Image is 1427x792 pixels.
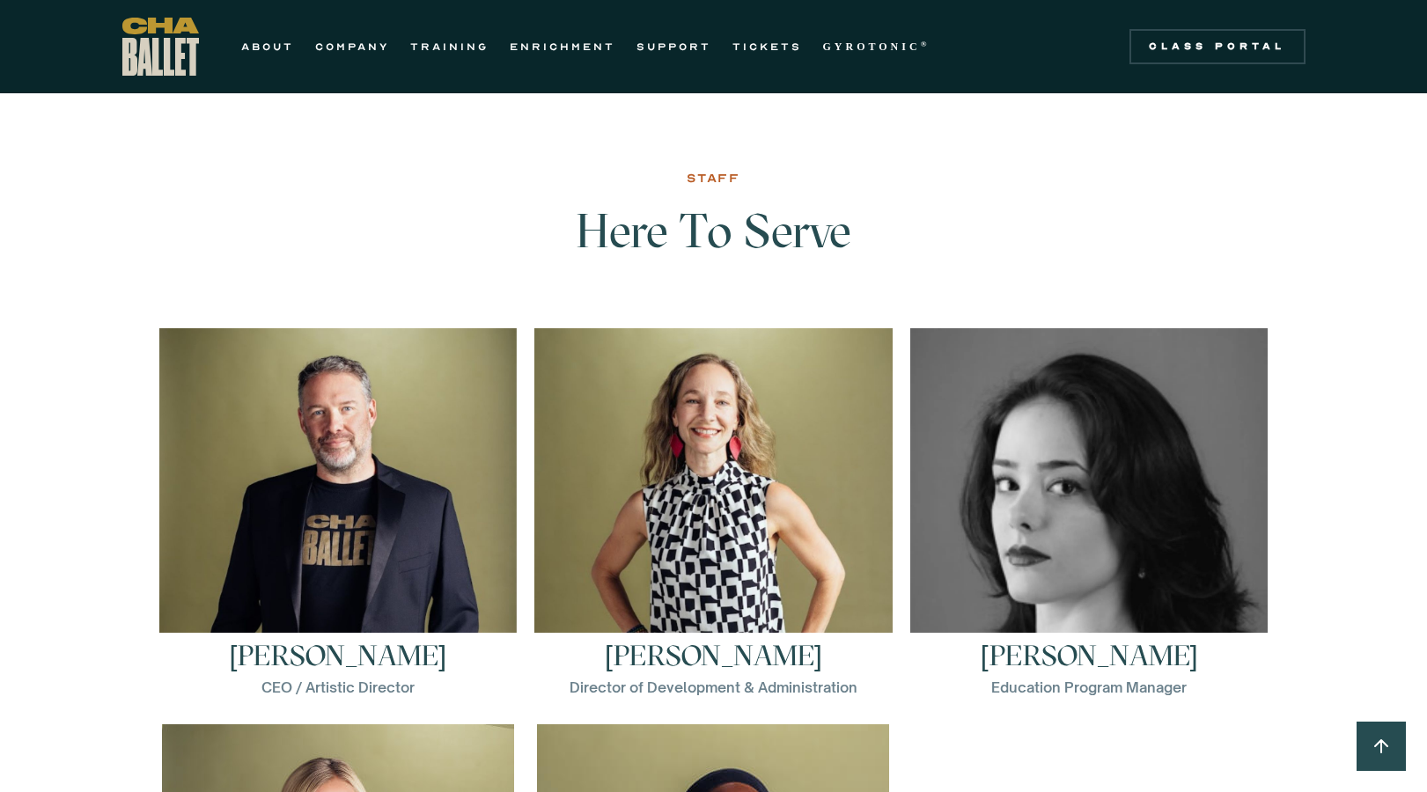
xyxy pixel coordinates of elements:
a: [PERSON_NAME]CEO / Artistic Director [159,328,518,698]
a: GYROTONIC® [823,36,930,57]
a: ENRICHMENT [510,36,615,57]
div: Director of Development & Administration [570,677,857,698]
div: STAFF [687,168,740,189]
a: [PERSON_NAME]Director of Development & Administration [534,328,893,698]
a: [PERSON_NAME]Education Program Manager [910,328,1269,698]
div: CEO / Artistic Director [261,677,415,698]
h3: [PERSON_NAME] [229,642,446,670]
a: TICKETS [732,36,802,57]
h3: [PERSON_NAME] [605,642,822,670]
h3: [PERSON_NAME] [981,642,1198,670]
h3: Here To Serve [428,205,1000,293]
a: home [122,18,199,76]
a: TRAINING [410,36,489,57]
div: Education Program Manager [991,677,1187,698]
a: Class Portal [1129,29,1306,64]
a: COMPANY [315,36,389,57]
a: SUPPORT [636,36,711,57]
sup: ® [921,40,930,48]
a: ABOUT [241,36,294,57]
strong: GYROTONIC [823,40,921,53]
div: Class Portal [1140,40,1295,54]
